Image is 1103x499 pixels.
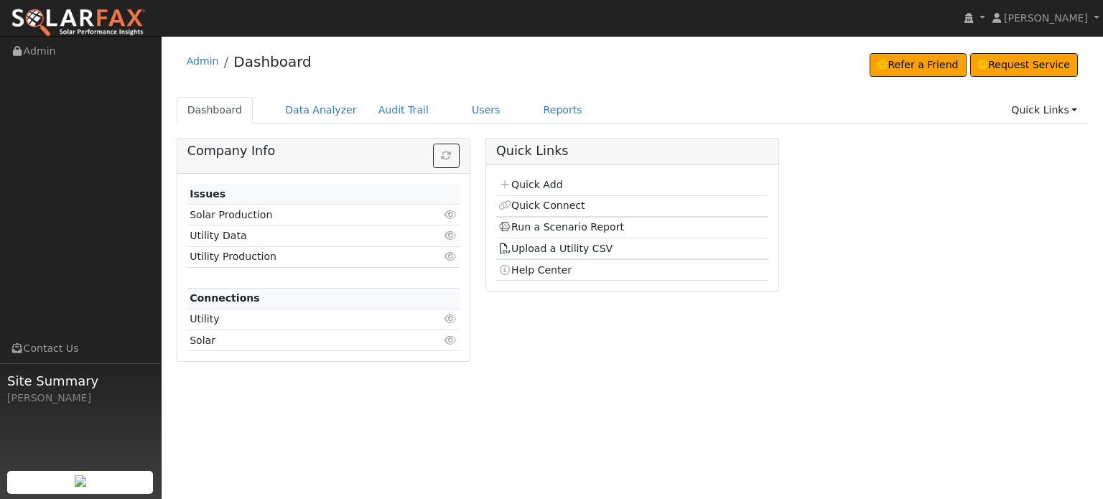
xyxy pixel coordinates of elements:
[498,179,562,190] a: Quick Add
[445,251,457,261] i: Click to view
[1004,12,1088,24] span: [PERSON_NAME]
[187,225,416,246] td: Utility Data
[445,335,457,345] i: Click to view
[187,246,416,267] td: Utility Production
[870,53,967,78] a: Refer a Friend
[498,243,613,254] a: Upload a Utility CSV
[75,475,86,487] img: retrieve
[445,210,457,220] i: Click to view
[461,97,511,123] a: Users
[496,144,768,159] h5: Quick Links
[498,200,585,211] a: Quick Connect
[445,314,457,324] i: Click to view
[187,55,219,67] a: Admin
[498,264,572,276] a: Help Center
[1000,97,1088,123] a: Quick Links
[533,97,593,123] a: Reports
[274,97,368,123] a: Data Analyzer
[7,391,154,406] div: [PERSON_NAME]
[11,8,146,38] img: SolarFax
[233,53,312,70] a: Dashboard
[7,371,154,391] span: Site Summary
[187,330,416,351] td: Solar
[190,292,260,304] strong: Connections
[187,144,460,159] h5: Company Info
[498,221,624,233] a: Run a Scenario Report
[368,97,439,123] a: Audit Trail
[187,205,416,225] td: Solar Production
[187,309,416,330] td: Utility
[445,230,457,241] i: Click to view
[190,188,225,200] strong: Issues
[177,97,253,123] a: Dashboard
[970,53,1079,78] a: Request Service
